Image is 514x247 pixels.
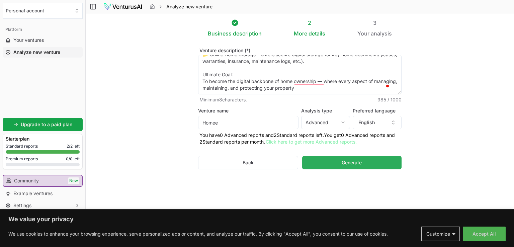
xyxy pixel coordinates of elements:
[3,175,82,186] a: CommunityNew
[3,47,83,58] a: Analyze new venture
[6,156,38,162] span: Premium reports
[13,202,31,209] span: Settings
[353,108,402,113] label: Preferred language
[8,230,388,238] p: We use cookies to enhance your browsing experience, serve personalized ads or content, and analyz...
[371,30,392,37] span: analysis
[13,37,44,44] span: Your ventures
[3,118,83,131] a: Upgrade to a paid plan
[198,116,298,129] input: Optional venture name
[13,190,53,197] span: Example ventures
[421,227,460,241] button: Customize
[266,139,357,145] a: Click here to get more Advanced reports.
[103,3,143,11] img: logo
[198,48,402,53] label: Venture description (*)
[8,215,506,223] p: We value your privacy
[198,156,298,169] button: Back
[309,30,325,37] span: details
[302,156,402,169] button: Generate
[294,19,325,27] div: 2
[21,121,72,128] span: Upgrade to a paid plan
[198,132,402,145] p: You have 0 Advanced reports and 2 Standard reports left. Y ou get 0 Advanced reports and 2 Standa...
[208,29,232,37] span: Business
[198,55,402,94] textarea: To enrich screen reader interactions, please activate Accessibility in Grammarly extension settings
[6,136,80,142] h3: Starter plan
[342,159,362,166] span: Generate
[14,177,39,184] span: Community
[294,29,307,37] span: More
[198,108,298,113] label: Venture name
[6,144,38,149] span: Standard reports
[463,227,506,241] button: Accept All
[3,200,83,211] button: Settings
[166,3,212,10] span: Analyze new venture
[3,24,83,35] div: Platform
[199,96,247,103] span: Minimum 8 characters.
[3,188,83,199] a: Example ventures
[3,3,83,19] button: Select an organization
[357,29,369,37] span: Your
[66,156,80,162] span: 0 / 0 left
[13,49,60,56] span: Analyze new venture
[377,96,402,103] span: 985 / 1000
[68,177,79,184] span: New
[233,30,262,37] span: description
[353,116,402,129] button: English
[3,35,83,46] a: Your ventures
[67,144,80,149] span: 2 / 2 left
[150,3,212,10] nav: breadcrumb
[357,19,392,27] div: 3
[301,108,350,113] label: Analysis type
